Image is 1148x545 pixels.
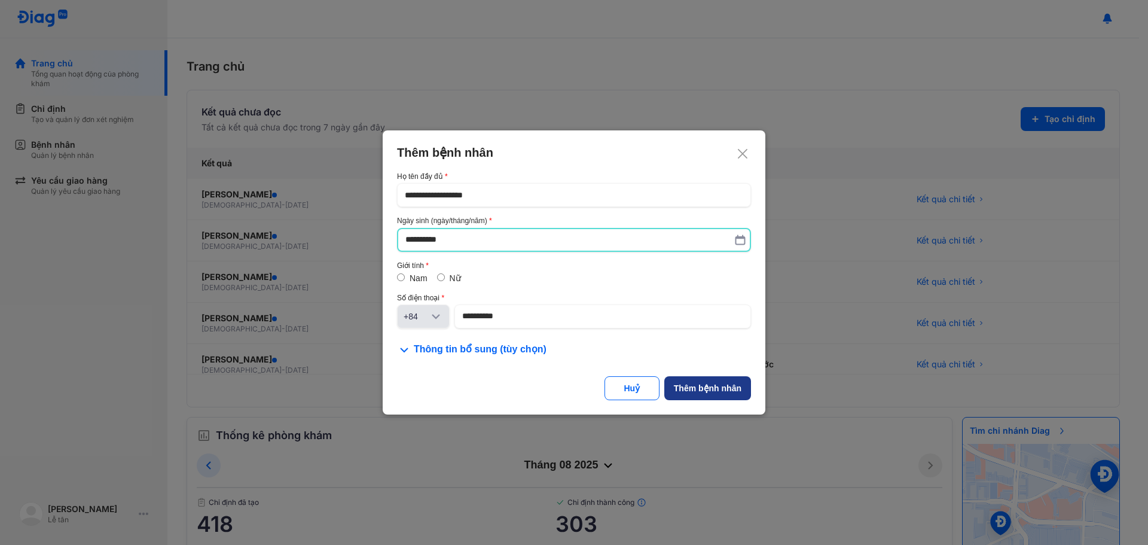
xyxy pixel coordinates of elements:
button: Huỷ [604,376,660,400]
span: Thông tin bổ sung (tùy chọn) [414,343,546,357]
label: Nam [410,273,428,283]
div: Số điện thoại [397,294,751,302]
div: Thêm bệnh nhân [674,382,741,394]
div: Thêm bệnh nhân [397,145,751,160]
div: Ngày sinh (ngày/tháng/năm) [397,217,751,225]
div: +84 [404,310,429,322]
label: Nữ [450,273,461,283]
div: Giới tính [397,261,751,270]
div: Họ tên đầy đủ [397,172,751,181]
button: Thêm bệnh nhân [664,376,751,400]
